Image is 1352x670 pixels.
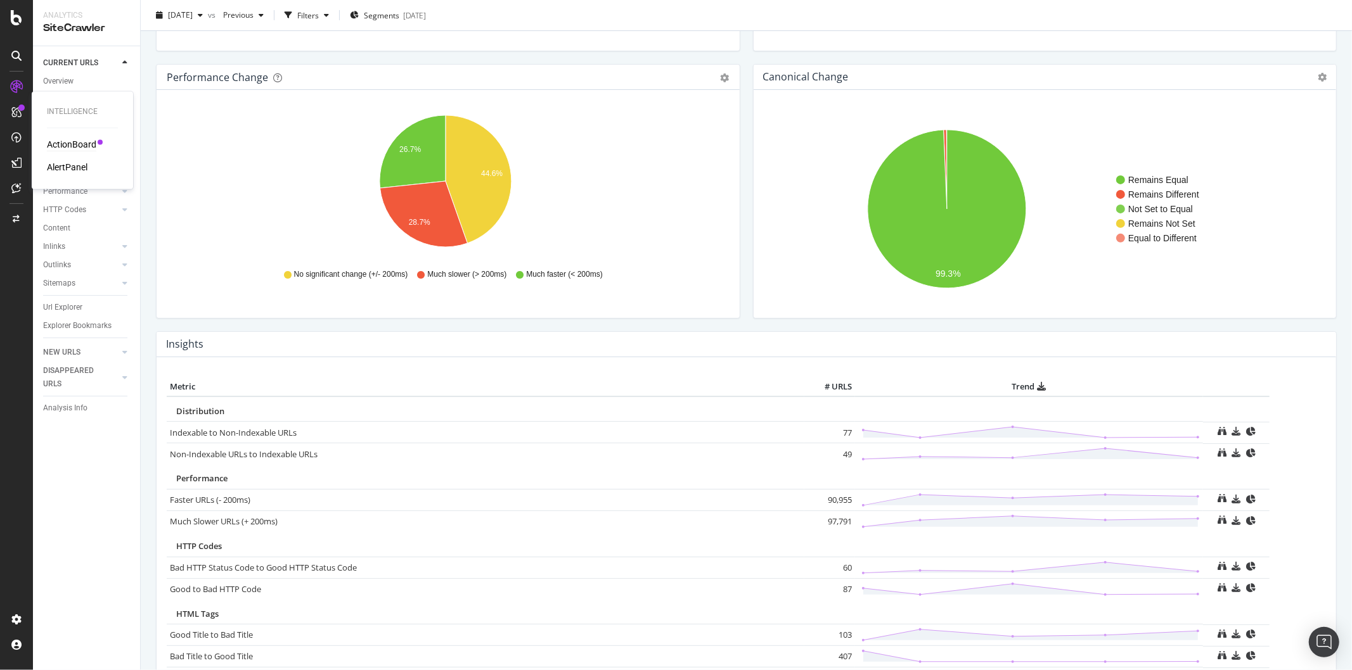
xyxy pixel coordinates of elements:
[804,443,855,465] td: 49
[409,218,430,227] text: 28.7%
[43,203,119,217] a: HTTP Codes
[43,185,119,198] a: Performance
[804,489,855,510] td: 90,955
[43,56,98,70] div: CURRENT URLS
[167,110,724,257] svg: A chart.
[1318,73,1327,82] i: Options
[170,650,253,662] a: Bad Title to Good Title
[43,346,80,359] div: NEW URLS
[1128,233,1197,243] text: Equal to Different
[804,557,855,578] td: 60
[43,258,119,272] a: Outlinks
[43,240,119,253] a: Inlinks
[526,269,602,280] span: Much faster (< 200ms)
[427,269,506,280] span: Much slower (> 200ms)
[481,169,503,178] text: 44.6%
[43,401,131,415] a: Analysis Info
[43,277,75,290] div: Sitemaps
[43,301,82,314] div: Url Explorer
[936,269,961,279] text: 99.3%
[43,364,107,391] div: DISAPPEARED URLS
[43,75,131,88] a: Overview
[176,608,219,619] span: HTML Tags
[399,145,421,154] text: 26.7%
[218,9,254,20] span: Previous
[168,9,193,20] span: 2025 Sep. 14th
[1128,218,1195,229] text: Remains Not Set
[804,624,855,646] td: 103
[218,5,269,25] button: Previous
[43,319,112,332] div: Explorer Bookmarks
[167,377,804,396] th: Metric
[176,540,222,552] span: HTTP Codes
[170,629,253,640] a: Good Title to Bad Title
[1128,204,1193,214] text: Not Set to Equal
[170,427,297,438] a: Indexable to Non-Indexable URLs
[43,301,131,314] a: Url Explorer
[280,5,334,25] button: Filters
[297,9,319,20] div: Filters
[43,185,87,198] div: Performance
[403,9,426,20] div: [DATE]
[1128,175,1188,185] text: Remains Equal
[294,269,408,280] span: No significant change (+/- 200ms)
[43,401,87,415] div: Analysis Info
[764,110,1321,308] svg: A chart.
[170,583,261,595] a: Good to Bad HTTP Code
[176,405,224,417] span: Distribution
[166,336,203,353] h4: Insights
[47,161,87,174] a: AlertPanel
[43,364,119,391] a: DISAPPEARED URLS
[1128,189,1199,199] text: Remains Different
[804,422,855,443] td: 77
[43,222,70,235] div: Content
[804,510,855,532] td: 97,791
[1309,627,1339,657] div: Open Intercom Messenger
[167,71,268,84] div: Performance Change
[43,203,86,217] div: HTTP Codes
[43,10,130,21] div: Analytics
[176,472,228,484] span: Performance
[170,515,278,527] a: Much Slower URLs (+ 200ms)
[345,5,431,25] button: Segments[DATE]
[43,21,130,35] div: SiteCrawler
[804,646,855,667] td: 407
[208,9,218,20] span: vs
[43,346,119,359] a: NEW URLS
[170,562,357,573] a: Bad HTTP Status Code to Good HTTP Status Code
[47,106,118,117] div: Intelligence
[43,240,65,253] div: Inlinks
[43,222,131,235] a: Content
[804,377,855,396] th: # URLS
[364,9,399,20] span: Segments
[151,5,208,25] button: [DATE]
[804,578,855,600] td: 87
[170,448,318,460] a: Non-Indexable URLs to Indexable URLs
[763,68,849,85] h4: Canonical Change
[43,258,71,272] div: Outlinks
[721,73,730,82] div: gear
[43,319,131,332] a: Explorer Bookmarks
[43,277,119,290] a: Sitemaps
[47,139,96,151] a: ActionBoard
[855,377,1203,396] th: Trend
[43,75,74,88] div: Overview
[170,494,250,505] a: Faster URLs (- 200ms)
[43,56,119,70] a: CURRENT URLS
